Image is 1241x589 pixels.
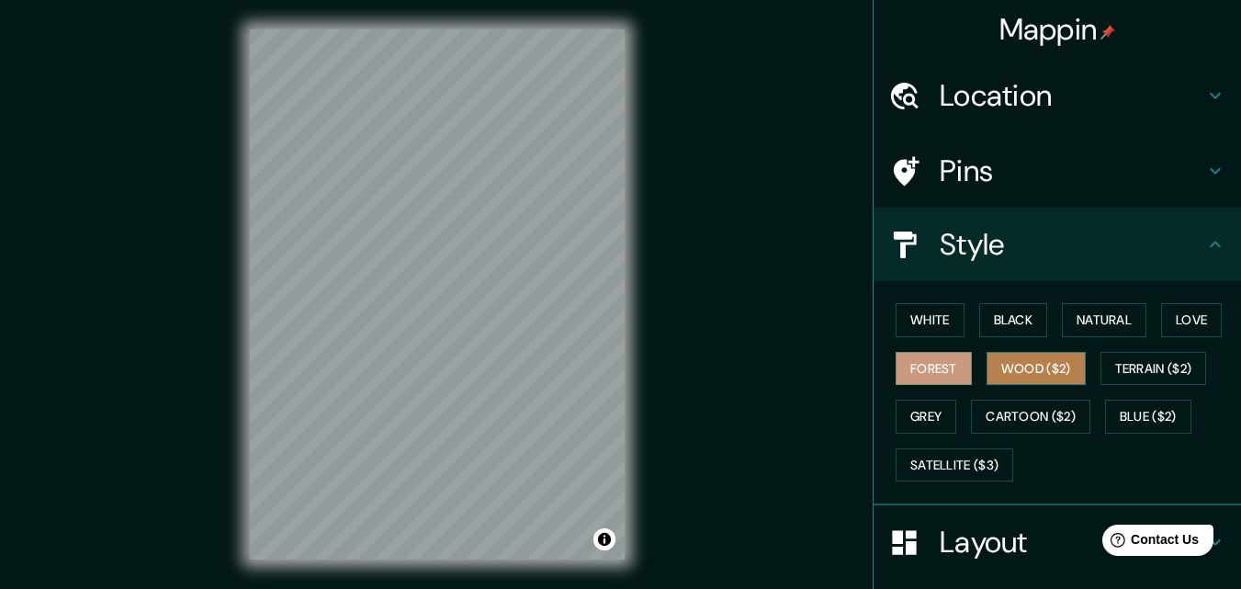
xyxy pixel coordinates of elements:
[874,134,1241,208] div: Pins
[250,29,625,560] canvas: Map
[1161,303,1222,337] button: Love
[940,524,1204,561] h4: Layout
[940,77,1204,114] h4: Location
[940,226,1204,263] h4: Style
[896,400,956,434] button: Grey
[1100,352,1207,386] button: Terrain ($2)
[940,153,1204,189] h4: Pins
[593,528,615,550] button: Toggle attribution
[896,303,965,337] button: White
[999,11,1116,48] h4: Mappin
[987,352,1086,386] button: Wood ($2)
[874,59,1241,132] div: Location
[896,352,972,386] button: Forest
[896,448,1013,482] button: Satellite ($3)
[874,505,1241,579] div: Layout
[1077,517,1221,569] iframe: Help widget launcher
[1062,303,1146,337] button: Natural
[979,303,1048,337] button: Black
[971,400,1090,434] button: Cartoon ($2)
[874,208,1241,281] div: Style
[1105,400,1191,434] button: Blue ($2)
[1100,25,1115,40] img: pin-icon.png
